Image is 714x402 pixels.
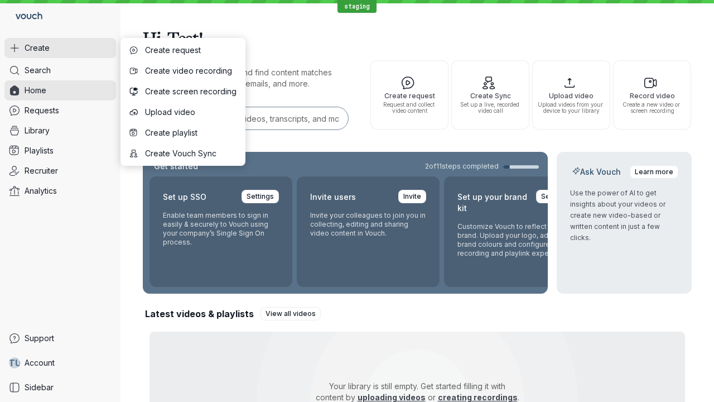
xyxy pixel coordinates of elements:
[370,60,448,130] button: Create requestRequest and collect video content
[266,308,316,319] span: View all videos
[4,121,116,141] a: Library
[25,357,55,368] span: Account
[457,190,529,216] h2: Set up your brand kit
[537,92,605,99] span: Upload video
[123,40,243,60] button: Create request
[456,102,524,114] span: Set up a live, recorded video call
[145,45,237,56] span: Create request
[4,4,47,29] a: Go to homepage
[375,102,443,114] span: Request and collect video content
[247,191,274,202] span: Settings
[143,67,350,89] p: Search for any keywords and find content matches through transcriptions, user emails, and more.
[310,190,356,204] h2: Invite users
[425,162,499,171] span: 2 of 11 steps completed
[570,166,623,178] h2: Ask Vouch
[242,190,279,203] a: Settings
[25,42,50,54] span: Create
[398,190,426,203] a: Invite
[532,60,610,130] button: Upload videoUpload videos from your device to your library
[123,143,243,164] button: Create Vouch Sync
[8,357,15,368] span: T
[4,377,116,398] a: Sidebar
[613,60,691,130] button: Record videoCreate a new video or screen recording
[145,148,237,159] span: Create Vouch Sync
[123,123,243,143] button: Create playlist
[4,181,116,201] a: Analytics
[570,188,678,243] p: Use the power of AI to get insights about your videos or create new video-based or written conten...
[163,211,279,247] p: Enable team members to sign in easily & securely to Vouch using your company’s Single Sign On pro...
[375,92,443,99] span: Create request
[25,105,59,116] span: Requests
[4,100,116,121] a: Requests
[123,82,243,102] button: Create screen recording
[4,60,116,80] a: Search
[145,65,237,76] span: Create video recording
[15,357,21,368] span: U
[403,191,421,202] span: Invite
[25,125,50,136] span: Library
[425,162,539,171] a: 2of11steps completed
[635,166,673,178] span: Learn more
[310,211,426,238] p: Invite your colleagues to join you in collecting, editing and sharing video content in Vouch.
[451,60,529,130] button: Create SyncSet up a live, recorded video call
[145,107,237,118] span: Upload video
[4,141,116,161] a: Playlists
[25,165,58,176] span: Recruiter
[25,85,46,96] span: Home
[630,165,678,179] a: Learn more
[163,190,206,204] h2: Set up SSO
[358,393,426,402] a: uploading videos
[145,86,237,97] span: Create screen recording
[25,145,54,156] span: Playlists
[456,92,524,99] span: Create Sync
[145,127,237,138] span: Create playlist
[25,65,51,76] span: Search
[457,222,573,258] p: Customize Vouch to reflect your brand. Upload your logo, adjust brand colours and configure the r...
[260,307,321,320] a: View all videos
[123,102,243,122] button: Upload video
[536,190,573,203] a: Settings
[618,92,686,99] span: Record video
[537,102,605,114] span: Upload videos from your device to your library
[4,353,116,373] a: TUAccount
[4,161,116,181] a: Recruiter
[541,191,568,202] span: Settings
[4,80,116,100] a: Home
[25,333,54,344] span: Support
[152,161,200,172] h2: Get started
[123,61,243,81] button: Create video recording
[25,382,54,393] span: Sidebar
[4,38,116,58] button: Create
[618,102,686,114] span: Create a new video or screen recording
[145,308,254,320] h2: Latest videos & playlists
[143,22,692,54] h1: Hi, Test!
[438,393,518,402] a: creating recordings
[4,328,116,348] a: Support
[25,185,57,197] span: Analytics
